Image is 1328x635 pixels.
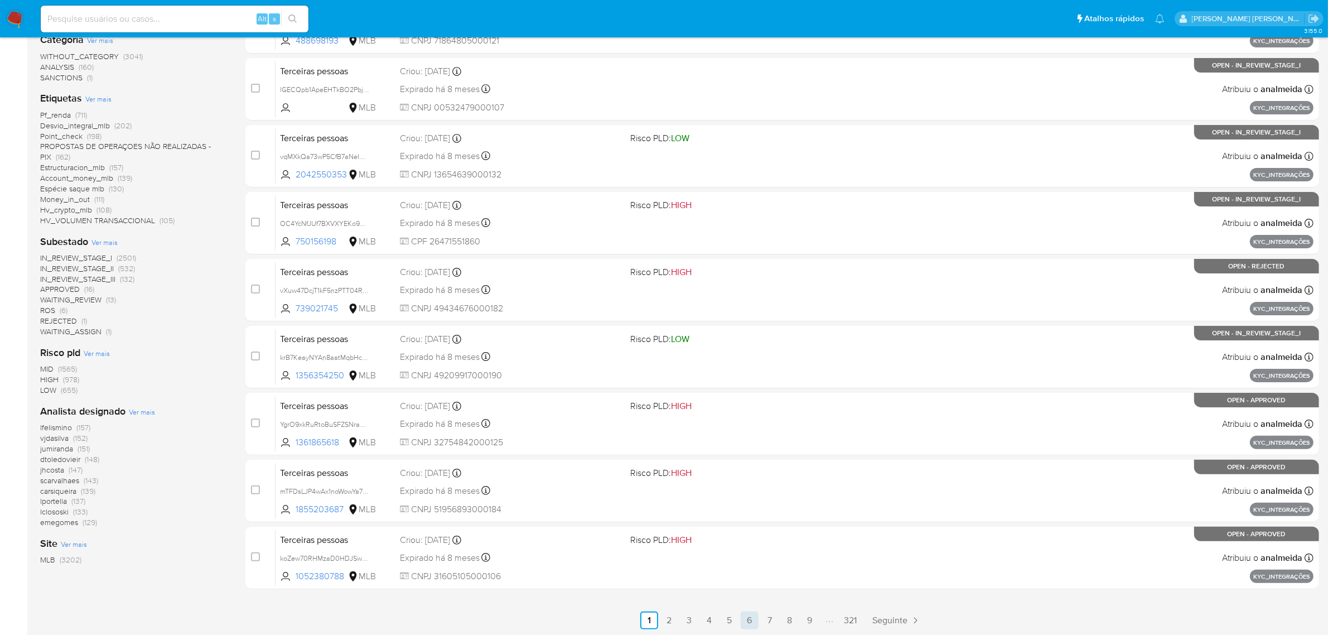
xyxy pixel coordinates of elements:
span: Alt [258,13,267,24]
span: s [273,13,276,24]
span: Atalhos rápidos [1084,13,1144,25]
span: 3.155.0 [1304,26,1322,35]
a: Sair [1308,13,1320,25]
a: Notificações [1155,14,1165,23]
input: Pesquise usuários ou casos... [41,12,308,26]
p: emerson.gomes@mercadopago.com.br [1192,13,1305,24]
button: search-icon [281,11,304,27]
